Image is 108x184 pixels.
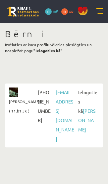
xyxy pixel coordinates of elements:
span: [PHONE_NUMBER] [36,88,54,125]
span: Ielogoties kā [77,88,99,134]
span: 0 [61,8,68,15]
a: Rīgas 1. Tālmācības vidusskola [7,7,39,17]
span: 0 [45,8,52,15]
span: xp [69,8,73,14]
span: mP [53,8,58,14]
a: [PERSON_NAME] [78,108,95,132]
b: "Ielogoties kā" [33,48,63,53]
img: Marta Cekula [9,88,18,97]
a: [EMAIL_ADDRESS][DOMAIN_NAME] [56,89,74,142]
a: 0 xp [61,8,77,14]
span: [PERSON_NAME] ( 11.b1 JK ) [9,97,40,115]
h1: Bērni [5,28,103,40]
p: Izvēlaties ar kuru profilu vēlaties pieslēgties un nospiežat pogu [5,42,103,54]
